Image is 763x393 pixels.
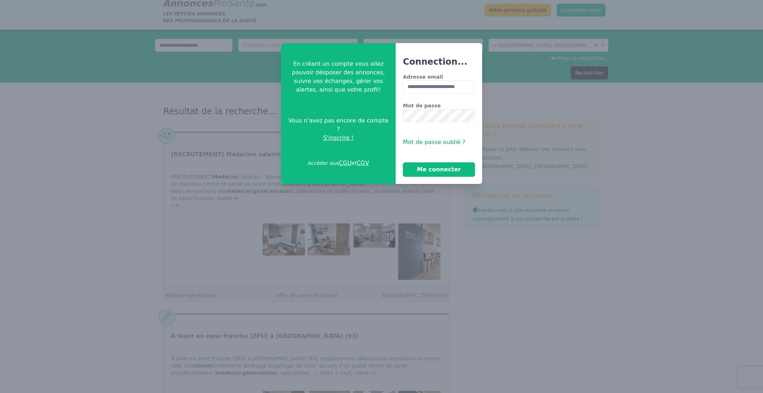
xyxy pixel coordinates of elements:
p: Accéder aux et [308,159,369,167]
span: Vous n'avez pas encore de compte ? [287,116,390,134]
a: CGV [357,159,369,166]
label: Mot de passe [403,102,475,109]
button: Me connecter [403,162,475,177]
p: En créant un compte vous allez pouvoir désposer des annonces, suivre vos échanges, gérer vos aler... [287,60,390,94]
span: S'inscrire ! [323,134,354,142]
label: Adresse email [403,73,475,80]
span: Mot de passe oublié ? [403,139,465,145]
a: CGU [339,159,352,166]
h3: Connection... [403,56,475,68]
